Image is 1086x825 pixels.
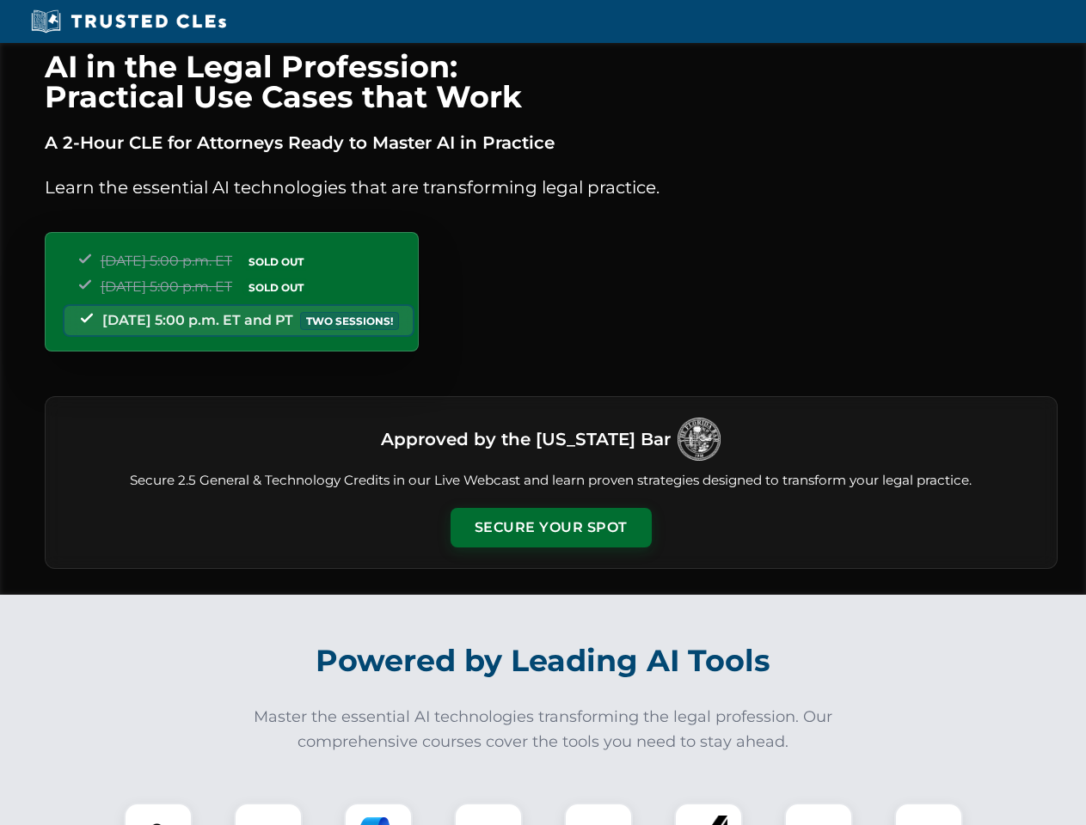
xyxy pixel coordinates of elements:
p: Master the essential AI technologies transforming the legal profession. Our comprehensive courses... [242,705,844,755]
button: Secure Your Spot [451,508,652,547]
h3: Approved by the [US_STATE] Bar [381,424,671,455]
p: Secure 2.5 General & Technology Credits in our Live Webcast and learn proven strategies designed ... [66,471,1036,491]
span: SOLD OUT [242,278,310,296]
p: Learn the essential AI technologies that are transforming legal practice. [45,174,1058,201]
img: Logo [678,418,721,461]
span: SOLD OUT [242,253,310,271]
span: [DATE] 5:00 p.m. ET [101,253,232,269]
p: A 2-Hour CLE for Attorneys Ready to Master AI in Practice [45,129,1058,156]
h1: AI in the Legal Profession: Practical Use Cases that Work [45,52,1058,112]
span: [DATE] 5:00 p.m. ET [101,278,232,295]
h2: Powered by Leading AI Tools [67,631,1020,691]
img: Trusted CLEs [26,9,231,34]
